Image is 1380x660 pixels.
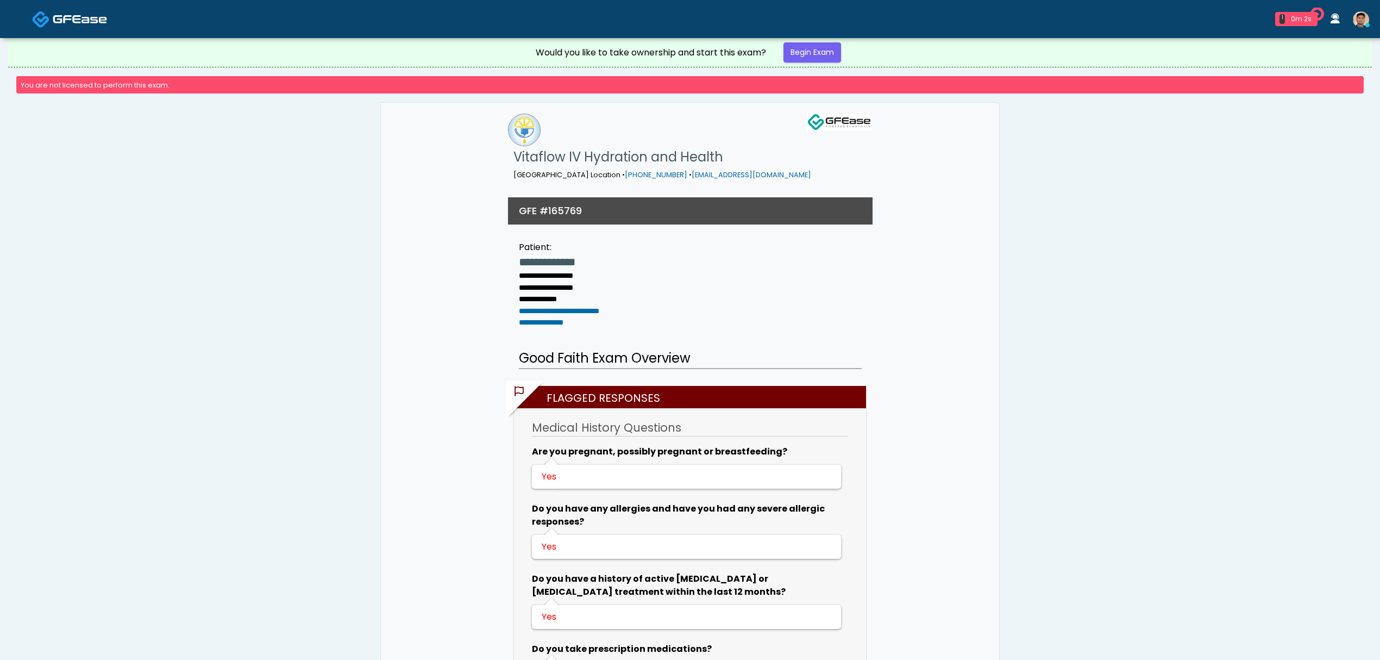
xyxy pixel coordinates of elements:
a: [EMAIL_ADDRESS][DOMAIN_NAME] [692,170,811,179]
span: • [689,170,692,179]
h3: Medical History Questions [532,420,848,437]
b: Do you take prescription medications? [532,643,712,655]
div: Yes [542,470,829,483]
a: Begin Exam [783,42,841,63]
h1: Vitaflow IV Hydration and Health [513,146,811,168]
div: 0m 2s [1289,14,1313,24]
a: [PHONE_NUMBER] [625,170,687,179]
img: GFEase Logo [807,114,872,131]
div: 1 [1279,14,1285,24]
div: Patient: [519,241,599,254]
a: Docovia [32,1,107,36]
img: Docovia [53,14,107,24]
h2: Flagged Responses [519,386,866,408]
div: Yes [542,611,829,624]
img: Vitaflow IV Hydration and Health [508,114,541,146]
img: Docovia [32,10,50,28]
img: Kenner Medina [1353,11,1369,28]
div: Would you like to take ownership and start this exam? [536,46,766,59]
b: Do you have a history of active [MEDICAL_DATA] or [MEDICAL_DATA] treatment within the last 12 mon... [532,572,786,598]
a: 1 0m 2s [1269,8,1324,30]
b: Are you pregnant, possibly pregnant or breastfeeding? [532,445,787,458]
small: You are not licensed to perform this exam. [21,80,170,90]
b: Do you have any allergies and have you had any severe allergic responses? [532,502,825,528]
span: • [622,170,625,179]
div: Yes [542,540,829,553]
h2: Good Faith Exam Overview [519,348,862,369]
h3: GFE #165769 [519,204,582,217]
small: [GEOGRAPHIC_DATA] Location [513,170,811,179]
